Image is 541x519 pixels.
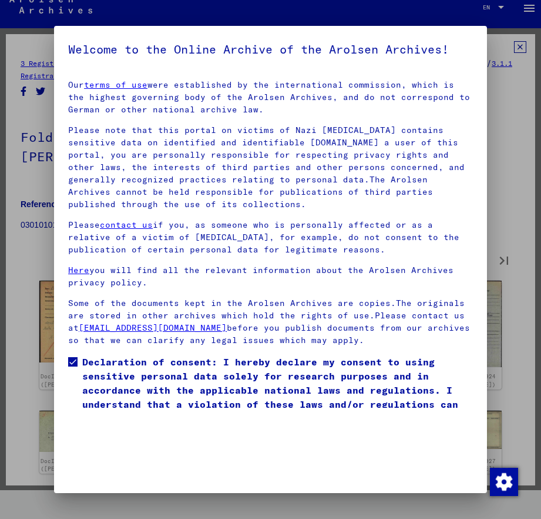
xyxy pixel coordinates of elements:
h5: Welcome to the Online Archive of the Arolsen Archives! [68,40,473,59]
img: Change consent [490,468,518,496]
div: Change consent [489,467,518,495]
a: contact us [100,219,153,230]
p: Our were established by the international commission, which is the highest governing body of the ... [68,79,473,116]
a: terms of use [84,79,147,90]
p: Please if you, as someone who is personally affected or as a relative of a victim of [MEDICAL_DAT... [68,219,473,256]
p: you will find all the relevant information about the Arolsen Archives privacy policy. [68,264,473,289]
p: Some of the documents kept in the Arolsen Archives are copies.The originals are stored in other a... [68,297,473,347]
p: Please note that this portal on victims of Nazi [MEDICAL_DATA] contains sensitive data on identif... [68,124,473,211]
a: [EMAIL_ADDRESS][DOMAIN_NAME] [79,322,227,333]
a: Here [68,265,89,275]
span: Declaration of consent: I hereby declare my consent to using sensitive personal data solely for r... [82,355,473,425]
